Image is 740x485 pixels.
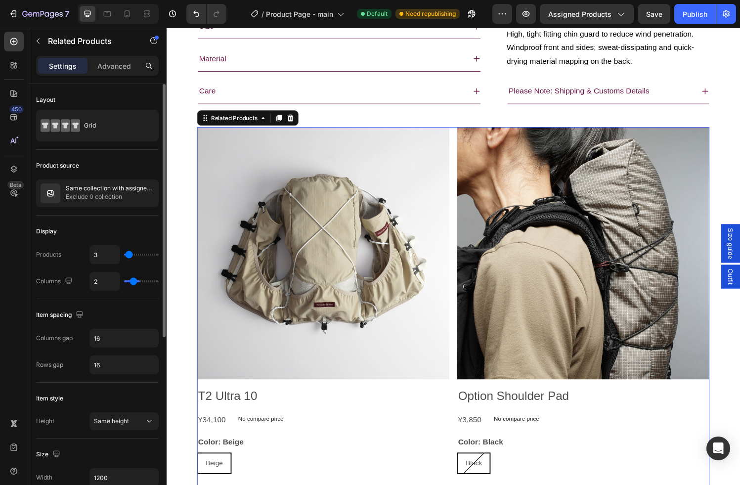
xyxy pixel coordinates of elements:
button: Publish [674,4,716,24]
legend: Color: Black [301,422,349,436]
div: Height [36,417,54,426]
h2: T2 Ultra 10 [32,372,293,390]
p: No compare price [339,401,386,407]
input: Auto [90,272,120,290]
legend: Size: XS [32,470,65,484]
div: ¥34,100 [32,397,62,414]
div: Publish [683,9,707,19]
p: Please Note: Shipping & Customs Details [354,59,499,73]
div: Undo/Redo [186,4,226,24]
span: Outfit [578,249,588,265]
span: Need republishing [405,9,456,18]
button: Assigned Products [540,4,634,24]
div: Item style [36,394,63,403]
div: Related Products [44,89,96,98]
legend: Size: S [301,470,328,484]
div: Open Intercom Messenger [706,437,730,460]
button: Same height [89,412,159,430]
a: T2 Ultra 10 [32,103,293,364]
button: Save [638,4,670,24]
p: Exclude 0 collection [66,192,154,202]
div: Columns gap [36,334,73,343]
div: Width [36,473,52,482]
div: Product source [36,161,79,170]
h2: Option Shoulder Pad [301,372,562,390]
div: Rows gap [36,360,63,369]
div: 450 [9,105,24,113]
input: Auto [90,329,158,347]
p: Related Products [48,35,132,47]
span: Save [646,10,662,18]
iframe: Design area [167,28,740,485]
div: ¥3,850 [301,397,327,414]
a: Option Shoulder Pad [301,103,562,364]
span: Beige [41,446,58,454]
span: Default [367,9,388,18]
span: Same height [94,417,129,425]
span: Black [309,446,326,454]
span: Product Page - main [266,9,333,19]
button: 7 [4,4,74,24]
span: / [261,9,264,19]
p: No compare price [74,401,121,407]
div: Products [36,250,61,259]
div: Item spacing [36,309,86,322]
input: Auto [90,356,158,374]
p: Settings [49,61,77,71]
input: Auto [90,246,120,264]
p: Advanced [97,61,131,71]
p: Material [34,25,62,40]
img: related feature img [41,183,60,203]
div: Beta [7,181,24,189]
div: Layout [36,95,55,104]
legend: Color: Beige [32,422,81,436]
p: Same collection with assigned product [66,185,154,192]
div: Size [36,448,62,461]
p: Care [34,59,51,73]
span: Assigned Products [548,9,611,19]
div: Display [36,227,57,236]
p: 7 [65,8,69,20]
span: Size guide [578,207,588,239]
div: Grid [84,114,144,137]
div: Columns [36,275,75,288]
span: Windproof front and sides; sweat-dissipating and quick-drying material mapping on the back. [352,16,546,39]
